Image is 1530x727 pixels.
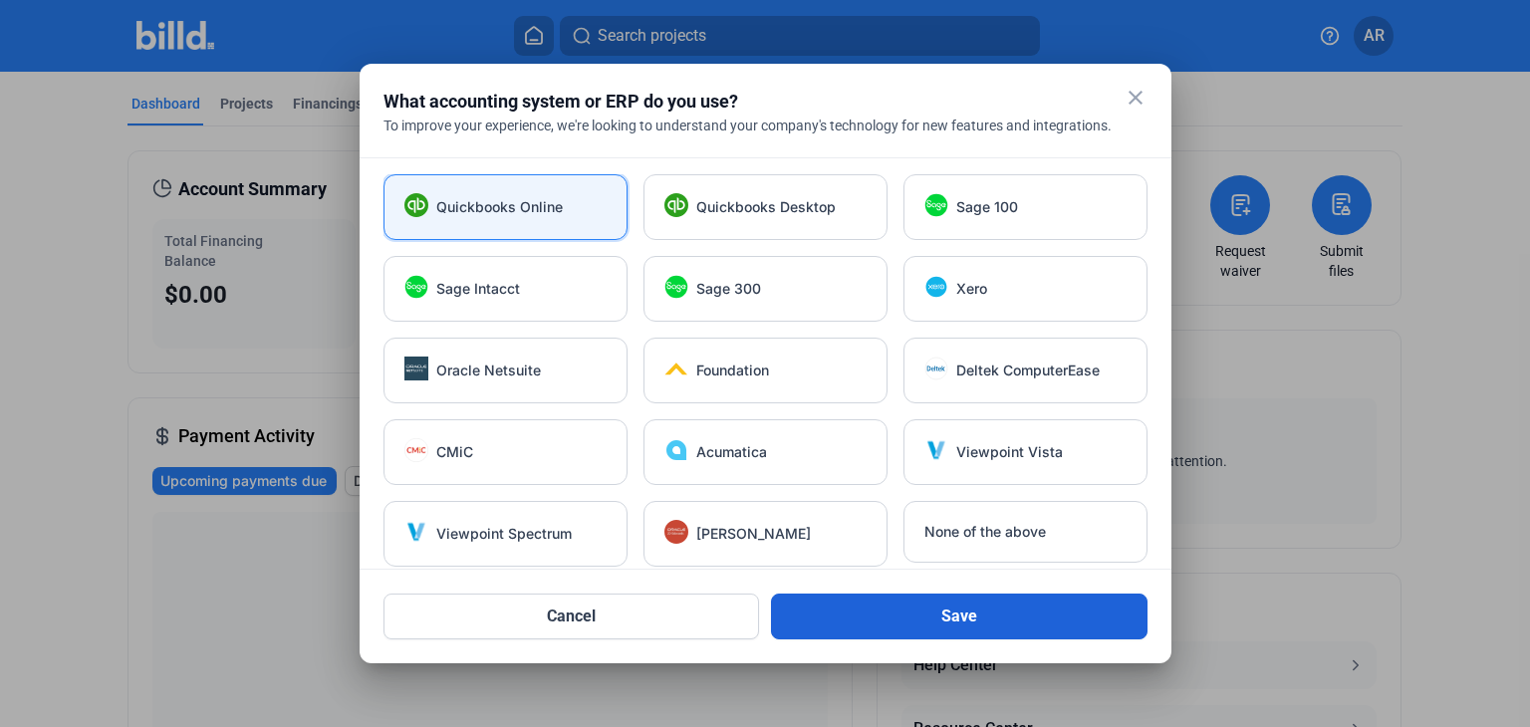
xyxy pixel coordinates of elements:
span: Sage 100 [956,197,1018,217]
span: Viewpoint Spectrum [436,524,572,544]
span: Oracle Netsuite [436,361,541,380]
span: Xero [956,279,987,299]
mat-icon: close [1124,86,1147,110]
span: Viewpoint Vista [956,442,1063,462]
span: Quickbooks Desktop [696,197,836,217]
button: Cancel [383,594,760,639]
span: Sage 300 [696,279,761,299]
span: None of the above [924,522,1046,542]
span: CMiC [436,442,473,462]
span: Foundation [696,361,769,380]
span: Quickbooks Online [436,197,563,217]
span: Sage Intacct [436,279,520,299]
button: Save [771,594,1147,639]
span: [PERSON_NAME] [696,524,811,544]
span: Deltek ComputerEase [956,361,1100,380]
div: To improve your experience, we're looking to understand your company's technology for new feature... [383,116,1147,135]
span: Acumatica [696,442,767,462]
div: What accounting system or ERP do you use? [383,88,1098,116]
